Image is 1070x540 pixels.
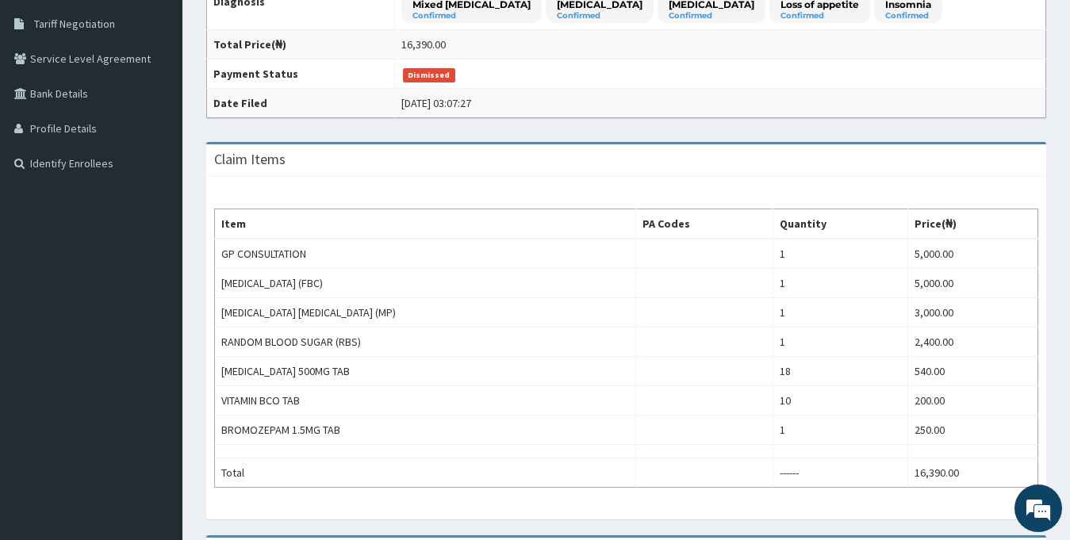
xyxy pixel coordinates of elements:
[908,416,1038,445] td: 250.00
[908,239,1038,269] td: 5,000.00
[636,209,773,239] th: PA Codes
[773,209,907,239] th: Quantity
[215,386,636,416] td: VITAMIN BCO TAB
[773,357,907,386] td: 18
[773,269,907,298] td: 1
[260,8,298,46] div: Minimize live chat window
[908,386,1038,416] td: 200.00
[773,386,907,416] td: 10
[215,357,636,386] td: [MEDICAL_DATA] 500MG TAB
[908,458,1038,488] td: 16,390.00
[401,36,446,52] div: 16,390.00
[215,458,636,488] td: Total
[29,79,64,119] img: d_794563401_company_1708531726252_794563401
[403,68,455,82] span: Dismissed
[8,366,302,422] textarea: Type your message and hit 'Enter'
[773,416,907,445] td: 1
[557,12,642,20] small: Confirmed
[207,59,395,89] th: Payment Status
[780,12,859,20] small: Confirmed
[92,167,219,327] span: We're online!
[908,357,1038,386] td: 540.00
[215,239,636,269] td: GP CONSULTATION
[412,12,531,20] small: Confirmed
[215,298,636,327] td: [MEDICAL_DATA] [MEDICAL_DATA] (MP)
[207,89,395,118] th: Date Filed
[34,17,115,31] span: Tariff Negotiation
[215,327,636,357] td: RANDOM BLOOD SUGAR (RBS)
[215,209,636,239] th: Item
[215,269,636,298] td: [MEDICAL_DATA] (FBC)
[207,30,395,59] th: Total Price(₦)
[908,269,1038,298] td: 5,000.00
[908,298,1038,327] td: 3,000.00
[773,327,907,357] td: 1
[908,209,1038,239] th: Price(₦)
[773,298,907,327] td: 1
[215,416,636,445] td: BROMOZEPAM 1.5MG TAB
[773,458,907,488] td: ------
[82,89,267,109] div: Chat with us now
[401,95,471,111] div: [DATE] 03:07:27
[773,239,907,269] td: 1
[669,12,754,20] small: Confirmed
[214,152,286,167] h3: Claim Items
[885,12,931,20] small: Confirmed
[908,327,1038,357] td: 2,400.00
